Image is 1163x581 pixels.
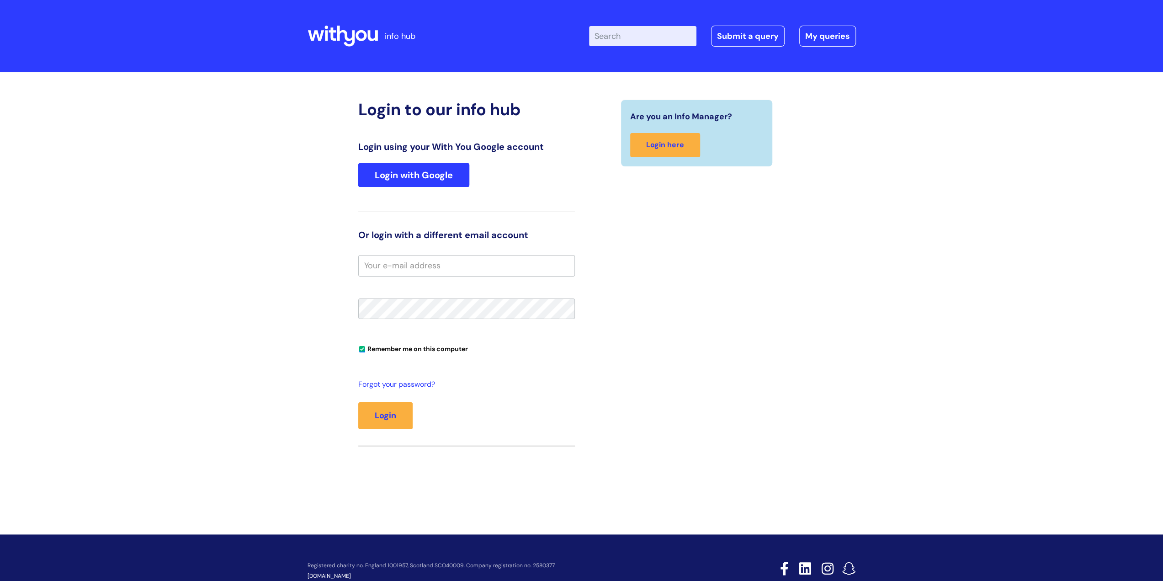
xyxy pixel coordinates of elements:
[358,378,570,391] a: Forgot your password?
[358,341,575,356] div: You can uncheck this option if you're logging in from a shared device
[358,100,575,119] h2: Login to our info hub
[630,109,732,124] span: Are you an Info Manager?
[589,26,696,46] input: Search
[308,572,351,580] a: [DOMAIN_NAME]
[308,563,715,569] p: Registered charity no. England 1001957, Scotland SCO40009. Company registration no. 2580377
[630,133,700,157] a: Login here
[358,163,469,187] a: Login with Google
[385,29,415,43] p: info hub
[358,229,575,240] h3: Or login with a different email account
[358,255,575,276] input: Your e-mail address
[358,402,413,429] button: Login
[711,26,785,47] a: Submit a query
[799,26,856,47] a: My queries
[359,346,365,352] input: Remember me on this computer
[358,343,468,353] label: Remember me on this computer
[358,141,575,152] h3: Login using your With You Google account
